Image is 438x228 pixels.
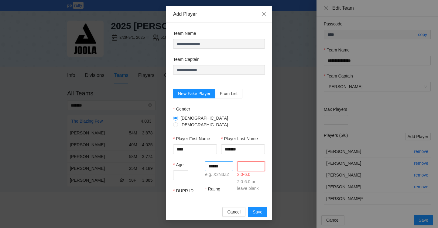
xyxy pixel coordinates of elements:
[173,11,265,18] div: Add Player
[256,6,272,22] button: Close
[248,207,267,217] button: Save
[178,121,231,128] span: [DEMOGRAPHIC_DATA]
[237,171,265,178] div: 2.0-6.0
[173,170,188,180] input: Age
[253,209,262,215] span: Save
[222,207,245,217] button: Cancel
[227,209,241,215] span: Cancel
[220,91,238,96] span: From List
[178,115,231,121] span: [DEMOGRAPHIC_DATA]
[173,56,199,63] label: Team Captain
[205,171,233,178] div: e.g. X2N3ZZ
[173,187,193,194] label: DUPR ID
[221,144,265,154] input: Player Last Name
[205,186,220,192] label: Rating
[205,161,233,171] input: DUPR ID
[237,178,265,192] div: 2.0-6.0 or leave blank
[262,12,266,16] span: close
[173,30,196,37] label: Team Name
[173,161,183,168] label: Age
[173,144,217,154] input: Player First Name
[173,106,190,112] label: Gender
[237,161,265,171] input: Rating
[221,135,258,142] label: Player Last Name
[173,135,210,142] label: Player First Name
[178,91,210,96] span: New Fake Player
